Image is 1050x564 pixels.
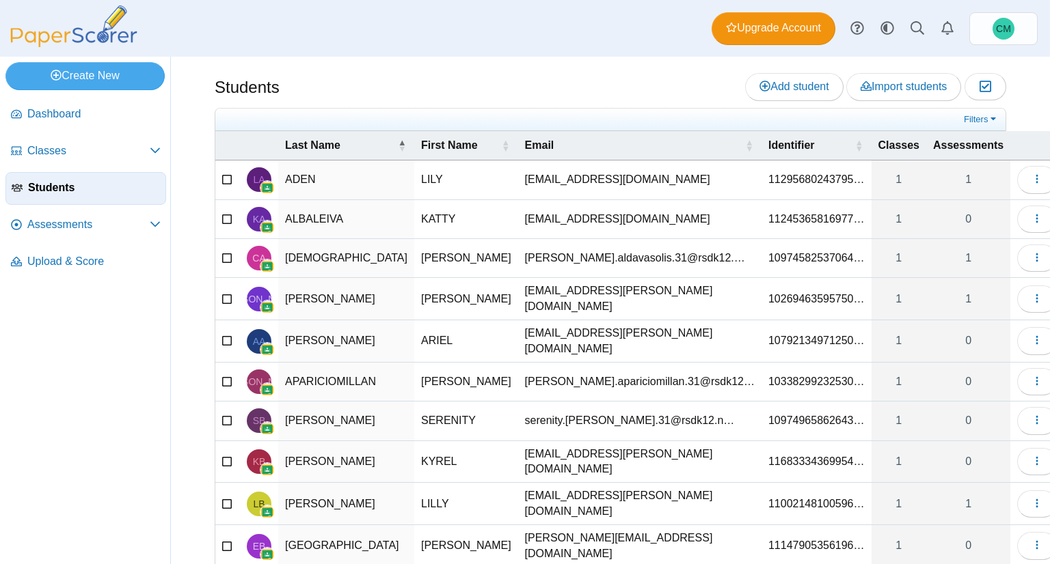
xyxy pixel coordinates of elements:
img: googleClassroom-logo.png [260,343,274,356]
img: PaperScorer [5,5,142,47]
span: 116833343699544488287 [768,455,865,467]
img: googleClassroom-logo.png [260,463,274,477]
a: 0 [926,320,1010,362]
td: [PERSON_NAME] [278,278,414,320]
span: Cuauhtémoc Martinez [993,18,1014,40]
span: Assessments [27,217,150,232]
span: Identifier : Activate to sort [855,131,863,160]
a: 0 [926,441,1010,483]
span: JENNA AMAYA [219,294,298,304]
span: JOSE APARICIOMILLAN [219,377,298,386]
a: 1 [926,278,1010,320]
a: 1 [872,363,927,401]
img: googleClassroom-logo.png [260,300,274,314]
a: Upload & Score [5,246,166,279]
span: First Name [421,139,478,151]
td: [PERSON_NAME] [278,320,414,363]
span: Email [525,139,554,151]
span: jose.apariciomillan.31@rsdk12.net [525,376,755,387]
a: 1 [926,483,1010,524]
td: [EMAIL_ADDRESS][PERSON_NAME][DOMAIN_NAME] [518,441,762,483]
span: Last Name : Activate to invert sorting [398,131,406,160]
a: 0 [926,363,1010,401]
td: [PERSON_NAME] [278,401,414,440]
img: googleClassroom-logo.png [260,383,274,397]
span: carlos.aldavasolis.31@rsdk12.net [525,252,745,264]
span: Assessments [933,139,1004,151]
span: Upgrade Account [726,20,821,36]
td: [DEMOGRAPHIC_DATA] [278,239,414,278]
a: Filters [960,113,1002,126]
span: Email : Activate to sort [745,131,753,160]
img: googleClassroom-logo.png [260,505,274,519]
a: Add student [745,73,843,100]
td: LILLY [414,483,518,525]
span: KYREL BATISTE [253,457,266,466]
span: 109749658626432192705 [768,414,865,426]
td: LILY [414,160,518,199]
a: 1 [872,483,927,524]
span: serenity.bankston.31@rsdk12.net [525,414,735,426]
span: Dashboard [27,107,161,122]
a: Classes [5,135,166,168]
span: CARLOS ALDAVASOLIS [252,253,265,263]
a: 1 [872,200,927,238]
a: Dashboard [5,98,166,131]
span: 111479053561966866995 [768,539,865,551]
a: 0 [926,401,1010,440]
span: Upload & Score [27,254,161,269]
span: 103382992325308197611 [768,376,865,387]
span: Last Name [285,139,340,151]
span: LILLY BEARDEN [253,499,265,509]
a: 1 [872,401,927,440]
a: Upgrade Account [712,12,835,45]
span: Classes [27,143,150,158]
span: Add student [759,81,829,92]
a: 1 [926,160,1010,199]
a: Assessments [5,209,166,242]
a: 1 [872,441,927,483]
img: googleClassroom-logo.png [260,181,274,195]
a: Import students [846,73,961,100]
span: 110021481005963028591 [768,498,865,509]
td: KATTY [414,200,518,239]
a: Alerts [932,14,962,44]
td: [PERSON_NAME] [414,239,518,278]
h1: Students [215,76,280,99]
span: 102694635957504530403 [768,293,865,305]
span: 112453658169772730938 [768,213,865,225]
span: ELIZABETH BRAZIL [253,541,266,551]
td: ALBALEIVA [278,200,414,239]
span: LILY ADEN [253,175,265,184]
td: [EMAIL_ADDRESS][DOMAIN_NAME] [518,200,762,239]
td: [EMAIL_ADDRESS][PERSON_NAME][DOMAIN_NAME] [518,278,762,320]
a: 1 [872,160,927,199]
img: googleClassroom-logo.png [260,259,274,273]
img: googleClassroom-logo.png [260,221,274,234]
span: Cuauhtémoc Martinez [996,24,1011,33]
span: ARIEL ANDERSON [253,337,266,346]
span: Identifier [768,139,815,151]
td: ADEN [278,160,414,199]
span: SERENITY BANKSTON [253,416,266,425]
a: 0 [926,200,1010,238]
a: 1 [926,239,1010,277]
a: 1 [872,239,927,277]
td: [PERSON_NAME] [278,441,414,483]
a: PaperScorer [5,38,142,49]
span: 109745825370640399159 [768,252,865,264]
td: [EMAIL_ADDRESS][PERSON_NAME][DOMAIN_NAME] [518,320,762,363]
img: googleClassroom-logo.png [260,548,274,561]
span: 107921349712503533510 [768,335,865,346]
td: [PERSON_NAME] [414,278,518,320]
td: [EMAIL_ADDRESS][PERSON_NAME][DOMAIN_NAME] [518,483,762,525]
span: 112956802437959033906 [768,173,865,185]
span: Import students [861,81,947,92]
span: First Name : Activate to sort [502,131,510,160]
a: Create New [5,62,165,89]
td: KYREL [414,441,518,483]
a: 1 [872,320,927,362]
a: Cuauhtémoc Martinez [969,12,1038,45]
td: APARICIOMILLAN [278,363,414,401]
td: SERENITY [414,401,518,440]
